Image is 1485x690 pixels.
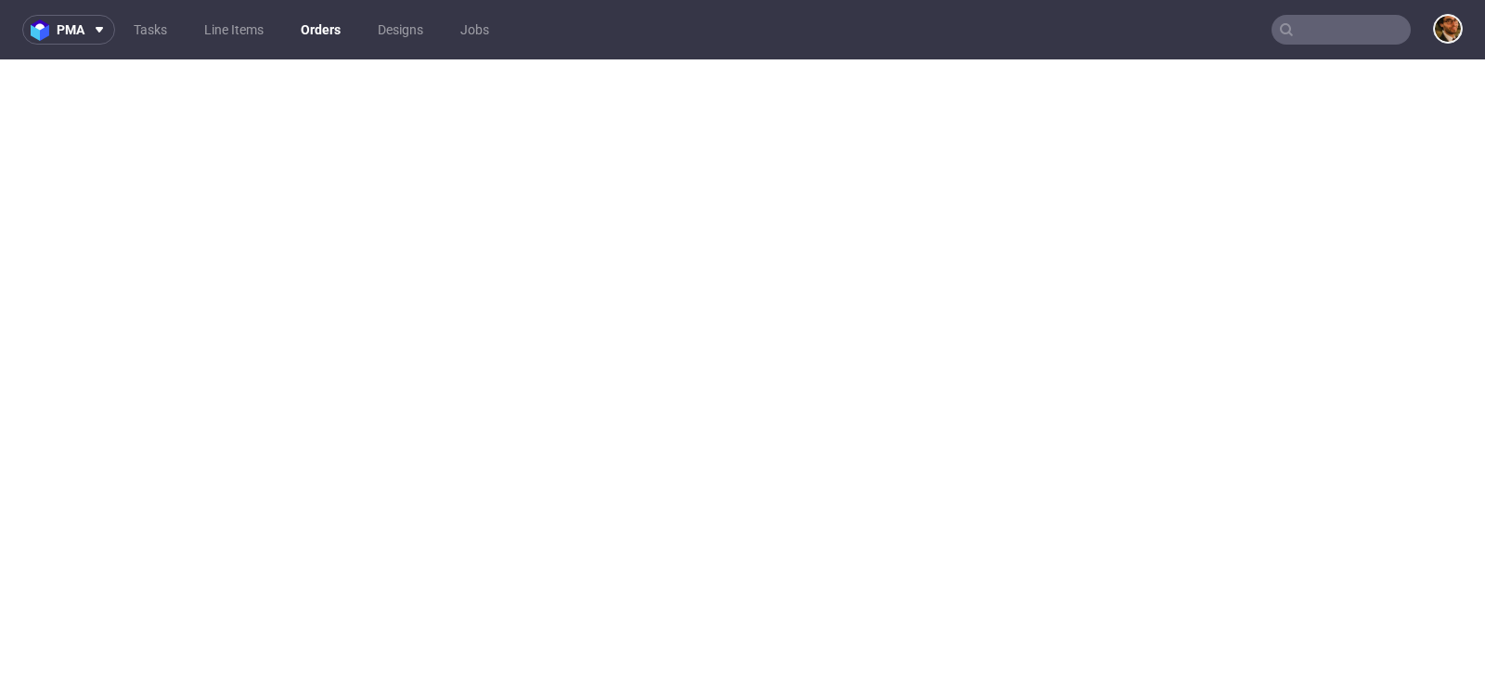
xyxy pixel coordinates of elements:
button: pma [22,15,115,45]
a: Designs [367,15,434,45]
img: Matteo Corsico [1435,16,1461,42]
a: Line Items [193,15,275,45]
span: pma [57,23,84,36]
a: Tasks [123,15,178,45]
img: logo [31,20,57,41]
a: Orders [290,15,352,45]
a: Jobs [449,15,500,45]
